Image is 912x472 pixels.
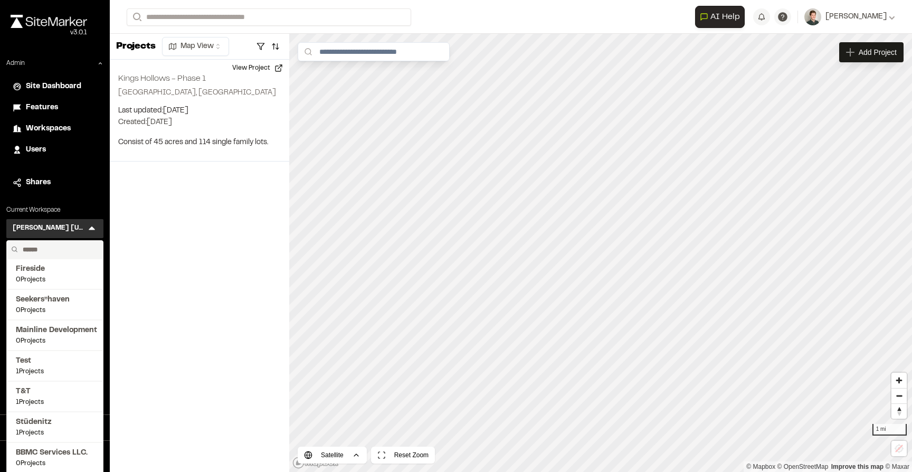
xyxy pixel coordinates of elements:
[13,177,97,188] a: Shares
[6,59,25,68] p: Admin
[891,403,907,419] button: Reset bearing to north
[891,441,907,456] button: Location not available
[13,123,97,135] a: Workspaces
[891,373,907,388] button: Zoom in
[116,40,156,54] p: Projects
[16,336,94,346] span: 0 Projects
[16,447,94,468] a: BBMC Services LLC.0Projects
[872,424,907,436] div: 1 mi
[16,355,94,367] span: Test
[16,398,94,407] span: 1 Projects
[13,81,97,92] a: Site Dashboard
[831,463,883,470] a: Map feedback
[710,11,740,23] span: AI Help
[16,367,94,376] span: 1 Projects
[16,459,94,468] span: 0 Projects
[26,123,71,135] span: Workspaces
[695,6,749,28] div: Open AI Assistant
[6,205,103,215] p: Current Workspace
[13,223,87,234] h3: [PERSON_NAME] [US_STATE]
[825,11,887,23] span: [PERSON_NAME]
[16,294,94,315] a: Seekers’’haven0Projects
[885,463,909,470] a: Maxar
[13,102,97,114] a: Features
[11,15,87,28] img: rebrand.png
[289,34,912,472] canvas: Map
[292,457,339,469] a: Mapbox logo
[16,428,94,438] span: 1 Projects
[16,263,94,285] a: Fireside0Projects
[16,417,94,438] a: Stüdenitz1Projects
[26,81,81,92] span: Site Dashboard
[118,87,281,99] p: [GEOGRAPHIC_DATA], [GEOGRAPHIC_DATA]
[16,417,94,428] span: Stüdenitz
[16,355,94,376] a: Test1Projects
[16,306,94,315] span: 0 Projects
[298,447,367,464] button: Satellite
[16,294,94,306] span: Seekers’’haven
[746,463,775,470] a: Mapbox
[804,8,895,25] button: [PERSON_NAME]
[859,47,897,58] span: Add Project
[118,75,206,82] h2: Kings Hollows - Phase 1
[118,137,281,148] p: Consist of 45 acres and 114 single family lots.
[16,386,94,398] span: T&T
[26,177,51,188] span: Shares
[118,117,281,128] p: Created: [DATE]
[16,263,94,275] span: Fireside
[226,60,289,77] button: View Project
[13,144,97,156] a: Users
[26,102,58,114] span: Features
[777,463,829,470] a: OpenStreetMap
[16,325,94,336] span: Mainline Development
[11,28,87,37] div: Oh geez...please don't...
[804,8,821,25] img: User
[891,404,907,419] span: Reset bearing to north
[26,144,46,156] span: Users
[16,447,94,459] span: BBMC Services LLC.
[891,388,907,403] button: Zoom out
[16,275,94,285] span: 0 Projects
[127,8,146,26] button: Search
[16,386,94,407] a: T&T1Projects
[118,105,281,117] p: Last updated: [DATE]
[695,6,745,28] button: Open AI Assistant
[371,447,435,464] button: Reset Zoom
[16,325,94,346] a: Mainline Development0Projects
